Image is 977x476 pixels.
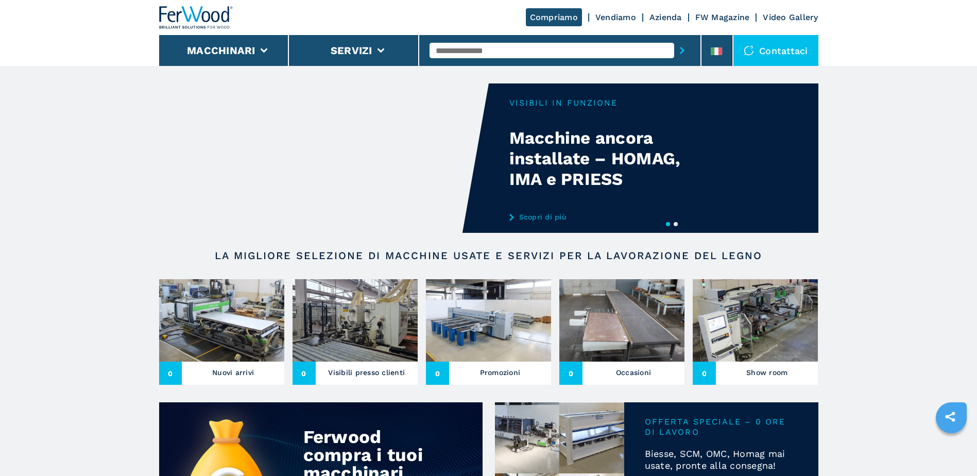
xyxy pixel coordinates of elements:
video: Your browser does not support the video tag. [159,83,489,233]
button: Macchinari [187,44,255,57]
span: 0 [293,362,316,385]
a: sharethis [937,404,963,430]
a: Video Gallery [763,12,818,22]
button: submit-button [674,39,690,62]
a: Nuovi arrivi0Nuovi arrivi [159,279,284,385]
a: Show room0Show room [693,279,818,385]
h3: Nuovi arrivi [212,365,254,380]
span: 0 [693,362,716,385]
button: Servizi [331,44,372,57]
span: 0 [159,362,182,385]
span: 0 [426,362,449,385]
a: Scopri di più [509,213,711,221]
span: 0 [559,362,582,385]
a: FW Magazine [695,12,750,22]
img: Nuovi arrivi [159,279,284,362]
div: Contattaci [733,35,818,66]
a: Compriamo [526,8,582,26]
img: Promozioni [426,279,551,362]
a: Promozioni0Promozioni [426,279,551,385]
h3: Occasioni [616,365,651,380]
h3: Visibili presso clienti [328,365,405,380]
img: Occasioni [559,279,684,362]
a: Vendiamo [595,12,636,22]
h3: Show room [746,365,787,380]
h3: Promozioni [480,365,521,380]
h2: LA MIGLIORE SELEZIONE DI MACCHINE USATE E SERVIZI PER LA LAVORAZIONE DEL LEGNO [192,249,785,262]
img: Show room [693,279,818,362]
a: Occasioni0Occasioni [559,279,684,385]
button: 2 [674,222,678,226]
a: Azienda [649,12,682,22]
img: Visibili presso clienti [293,279,418,362]
img: Ferwood [159,6,233,29]
a: Visibili presso clienti0Visibili presso clienti [293,279,418,385]
img: Contattaci [744,45,754,56]
button: 1 [666,222,670,226]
